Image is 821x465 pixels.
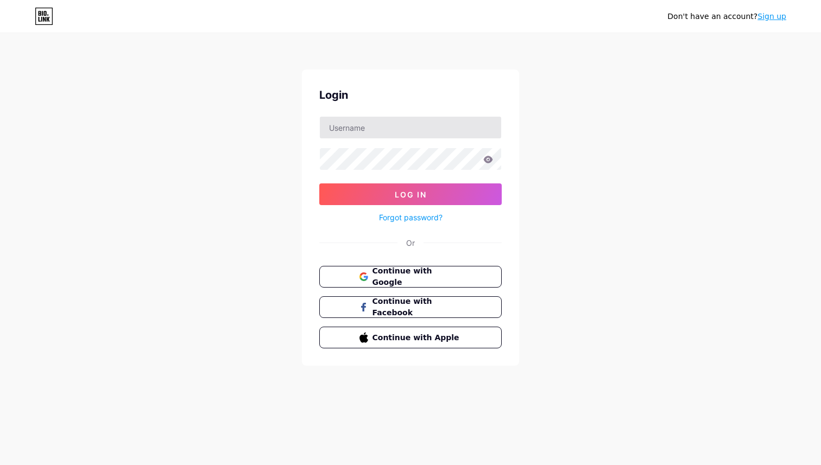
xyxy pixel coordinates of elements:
span: Log In [395,190,427,199]
span: Continue with Facebook [372,296,462,319]
div: Login [319,87,502,103]
input: Username [320,117,501,138]
button: Continue with Apple [319,327,502,348]
button: Continue with Facebook [319,296,502,318]
span: Continue with Apple [372,332,462,343]
div: Don't have an account? [667,11,786,22]
button: Continue with Google [319,266,502,288]
span: Continue with Google [372,265,462,288]
div: Or [406,237,415,249]
button: Log In [319,183,502,205]
a: Sign up [757,12,786,21]
a: Forgot password? [379,212,443,223]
